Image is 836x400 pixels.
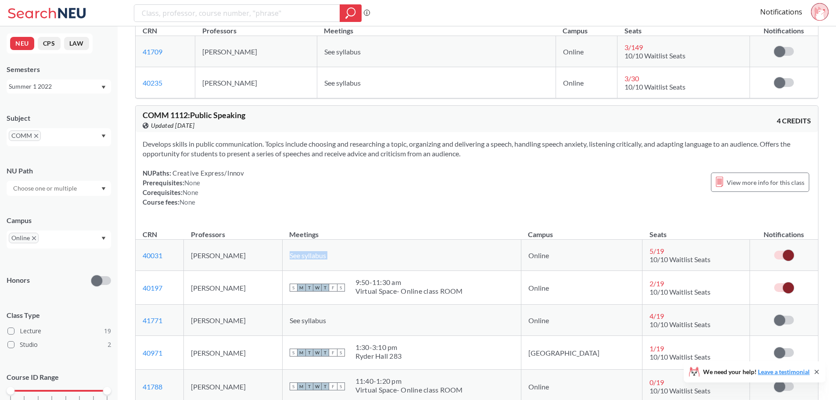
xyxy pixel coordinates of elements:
div: NUPaths: Prerequisites: Corequisites: Course fees: [143,168,244,207]
input: Choose one or multiple [9,183,83,194]
span: Class Type [7,310,111,320]
td: Online [556,36,617,67]
svg: X to remove pill [32,236,36,240]
span: See syllabus [290,316,326,324]
div: 1:30 - 3:10 pm [355,343,402,352]
span: T [321,284,329,292]
div: CRN [143,26,157,36]
div: OnlineX to remove pillDropdown arrow [7,231,111,249]
svg: Dropdown arrow [101,187,106,191]
span: Develops skills in public communication. Topics include choosing and researching a topic, organiz... [143,140,790,158]
th: Meetings [317,17,556,36]
span: See syllabus [324,79,361,87]
th: Campus [556,17,617,36]
td: Online [556,67,617,98]
span: F [329,382,337,390]
div: Summer 1 2022Dropdown arrow [7,79,111,94]
td: Online [521,305,642,336]
svg: Dropdown arrow [101,134,106,138]
span: See syllabus [324,47,361,56]
a: Leave a testimonial [758,368,810,375]
a: 40031 [143,251,162,259]
span: 10/10 Waitlist Seats [649,320,710,328]
span: W [313,284,321,292]
span: None [179,198,195,206]
span: 10/10 Waitlist Seats [649,386,710,395]
td: Online [521,240,642,271]
div: 11:40 - 1:20 pm [355,377,463,386]
a: 40197 [143,284,162,292]
td: [PERSON_NAME] [195,67,317,98]
div: Virtual Space- Online class ROOM [355,386,463,394]
span: M [298,349,305,357]
div: 9:50 - 11:30 am [355,278,463,287]
th: Meetings [282,221,521,240]
a: 40971 [143,349,162,357]
label: Studio [7,339,111,350]
span: 3 / 149 [624,43,643,51]
span: 5 / 19 [649,247,664,255]
svg: Dropdown arrow [101,86,106,89]
div: Semesters [7,65,111,74]
label: Lecture [7,325,111,337]
span: COMM 1112 : Public Speaking [143,110,245,120]
span: 4 / 19 [649,312,664,320]
th: Notifications [750,17,818,36]
span: S [337,284,345,292]
span: None [184,179,200,187]
th: Professors [195,17,317,36]
a: Notifications [760,7,802,17]
span: S [290,382,298,390]
span: View more info for this class [727,177,804,188]
div: Dropdown arrow [7,181,111,196]
div: COMMX to remove pillDropdown arrow [7,128,111,146]
th: Professors [184,221,282,240]
td: [PERSON_NAME] [195,36,317,67]
th: Seats [642,221,750,240]
span: 0 / 19 [649,378,664,386]
div: Virtual Space- Online class ROOM [355,287,463,295]
span: 10/10 Waitlist Seats [649,353,710,361]
a: 40235 [143,79,162,87]
span: S [290,284,298,292]
span: 10/10 Waitlist Seats [624,83,685,91]
span: 3 / 30 [624,74,639,83]
span: 19 [104,326,111,336]
span: T [305,349,313,357]
span: M [298,382,305,390]
input: Class, professor, course number, "phrase" [141,6,334,21]
div: CRN [143,230,157,239]
td: [PERSON_NAME] [184,305,282,336]
svg: X to remove pill [34,134,38,138]
p: Honors [7,275,30,285]
p: Course ID Range [7,372,111,382]
th: Notifications [750,221,818,240]
span: T [305,284,313,292]
a: 41788 [143,382,162,391]
td: [PERSON_NAME] [184,240,282,271]
span: OnlineX to remove pill [9,233,39,243]
span: F [329,349,337,357]
span: We need your help! [703,369,810,375]
span: S [290,349,298,357]
div: magnifying glass [340,4,362,22]
td: Online [521,271,642,305]
svg: Dropdown arrow [101,237,106,240]
div: Subject [7,113,111,123]
svg: magnifying glass [345,7,356,19]
th: Campus [521,221,642,240]
span: 10/10 Waitlist Seats [649,255,710,263]
a: 41709 [143,47,162,56]
button: LAW [64,37,89,50]
th: Seats [617,17,750,36]
button: CPS [38,37,61,50]
span: COMMX to remove pill [9,130,41,141]
span: 1 / 19 [649,344,664,353]
span: S [337,382,345,390]
span: 10/10 Waitlist Seats [624,51,685,60]
span: W [313,349,321,357]
span: M [298,284,305,292]
div: NU Path [7,166,111,176]
a: 41771 [143,316,162,324]
button: NEU [10,37,34,50]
